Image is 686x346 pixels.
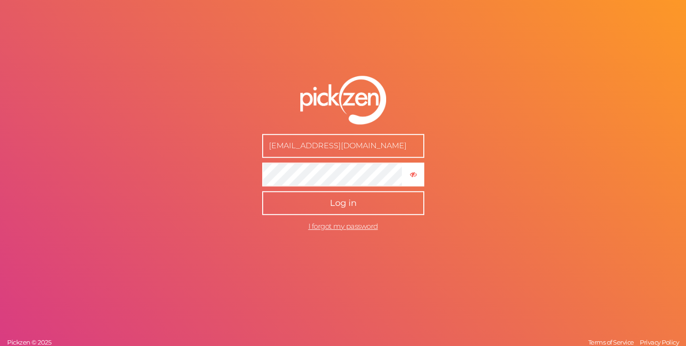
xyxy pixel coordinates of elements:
img: pz-logo-white.png [300,76,386,124]
button: Log in [262,191,424,215]
a: Privacy Policy [637,338,681,346]
input: E-mail [262,134,424,158]
span: Privacy Policy [640,338,679,346]
a: I forgot my password [308,222,378,231]
a: Pickzen © 2025 [5,338,53,346]
span: Log in [330,198,357,208]
a: Terms of Service [586,338,636,346]
span: Terms of Service [588,338,634,346]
